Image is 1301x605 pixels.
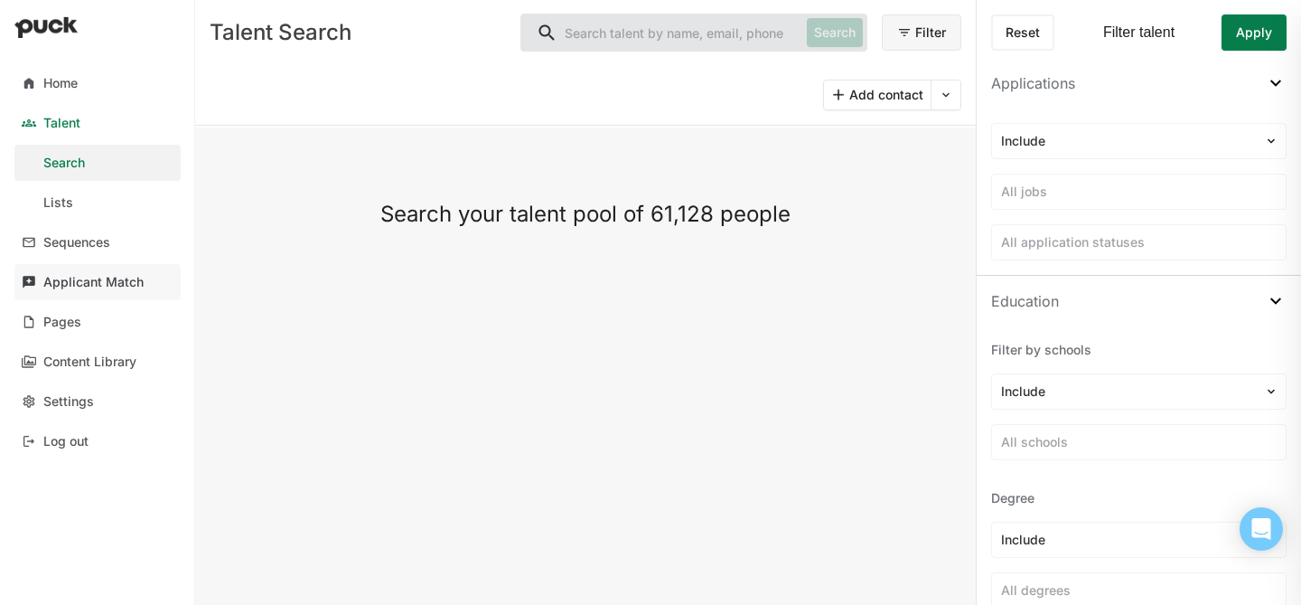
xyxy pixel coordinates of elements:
a: Settings [14,383,181,420]
input: Search [521,14,800,51]
div: Home [43,76,78,91]
div: Search your talent pool of 61,128 people [304,200,867,229]
a: Talent [14,105,181,141]
div: Education [991,290,1059,312]
div: Filter talent [1103,24,1175,41]
a: Lists [14,184,181,221]
button: Filter [882,14,961,51]
div: Applications [991,72,1075,94]
div: Applicant Match [43,275,144,290]
div: Pages [43,315,81,330]
a: Pages [14,304,181,340]
div: Content Library [43,354,136,370]
div: Lists [43,195,73,211]
a: Sequences [14,224,181,260]
div: Open Intercom Messenger [1240,507,1283,551]
div: Settings [43,394,94,410]
a: Search [14,145,181,181]
div: Talent Search [210,22,506,43]
div: Log out [43,434,89,449]
button: Reset [991,14,1054,51]
a: Applicant Match [14,264,181,300]
button: Add contact [824,80,931,109]
a: Home [14,65,181,101]
div: Talent [43,116,80,131]
button: Apply [1221,14,1287,51]
div: Filter by schools [991,341,1287,359]
div: Degree [991,489,1287,507]
a: Content Library [14,344,181,380]
div: Search [43,156,85,171]
div: Sequences [43,235,110,251]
